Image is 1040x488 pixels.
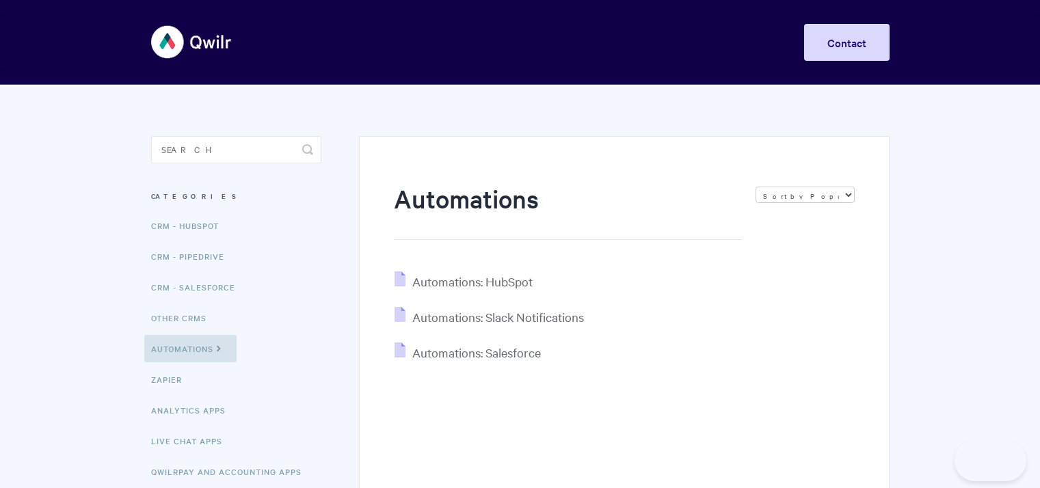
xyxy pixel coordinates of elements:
a: Automations [144,335,237,362]
span: Automations: Salesforce [412,344,541,360]
a: CRM - Salesforce [151,273,245,301]
a: Analytics Apps [151,396,236,424]
span: Automations: HubSpot [412,273,533,289]
input: Search [151,136,321,163]
a: Other CRMs [151,304,217,331]
select: Page reloads on selection [756,187,855,203]
h1: Automations [394,181,741,240]
span: Automations: Slack Notifications [412,309,584,325]
a: Automations: Slack Notifications [395,309,584,325]
a: Automations: Salesforce [395,344,541,360]
a: QwilrPay and Accounting Apps [151,458,312,485]
a: Live Chat Apps [151,427,232,455]
a: CRM - HubSpot [151,212,229,239]
a: Zapier [151,366,192,393]
img: Qwilr Help Center [151,16,232,68]
a: Contact [804,24,890,61]
h3: Categories [151,184,321,208]
a: CRM - Pipedrive [151,243,235,270]
a: Automations: HubSpot [395,273,533,289]
iframe: Toggle Customer Support [955,440,1026,481]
